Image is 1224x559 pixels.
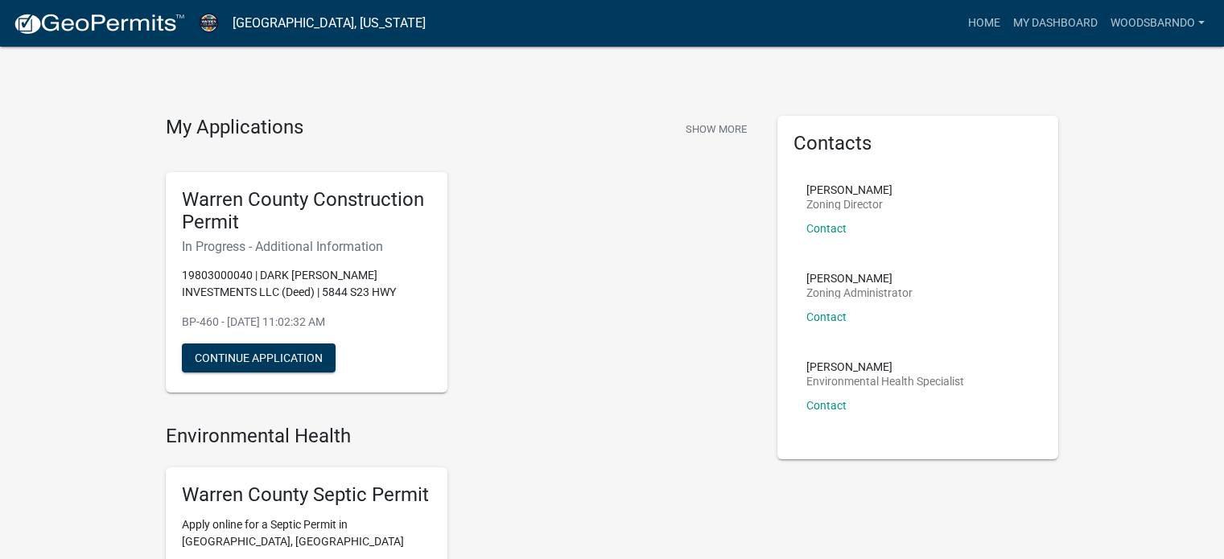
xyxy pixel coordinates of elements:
h4: Environmental Health [166,425,753,448]
h5: Contacts [793,132,1043,155]
p: 19803000040 | DARK [PERSON_NAME] INVESTMENTS LLC (Deed) | 5844 S23 HWY [182,267,431,301]
p: BP-460 - [DATE] 11:02:32 AM [182,314,431,331]
a: Contact [806,310,847,323]
button: Show More [679,116,753,142]
p: Apply online for a Septic Permit in [GEOGRAPHIC_DATA], [GEOGRAPHIC_DATA] [182,516,431,550]
h4: My Applications [166,116,303,140]
a: [GEOGRAPHIC_DATA], [US_STATE] [233,10,426,37]
h5: Warren County Septic Permit [182,483,431,507]
p: [PERSON_NAME] [806,273,913,284]
a: Contact [806,222,847,235]
a: WoodsBarndo [1104,8,1211,39]
a: Home [962,8,1007,39]
p: [PERSON_NAME] [806,361,964,372]
a: My Dashboard [1007,8,1104,39]
h6: In Progress - Additional Information [182,239,431,254]
p: Zoning Administrator [806,287,913,298]
p: Zoning Director [806,199,892,210]
p: Environmental Health Specialist [806,376,964,387]
img: Warren County, Iowa [198,12,220,34]
a: Contact [806,399,847,412]
p: [PERSON_NAME] [806,184,892,195]
h5: Warren County Construction Permit [182,188,431,235]
button: Continue Application [182,343,336,372]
